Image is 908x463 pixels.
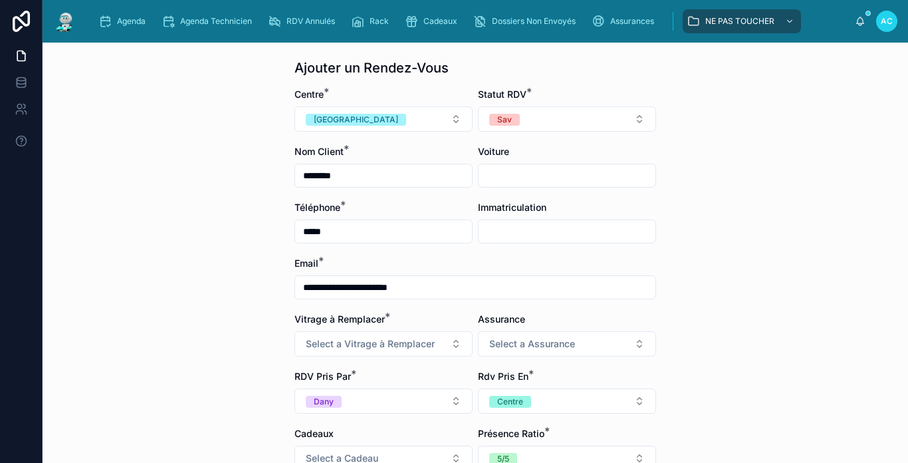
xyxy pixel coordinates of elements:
[294,371,351,382] span: RDV Pris Par
[497,114,512,126] div: Sav
[423,16,457,27] span: Cadeaux
[314,114,398,126] div: [GEOGRAPHIC_DATA]
[489,337,575,351] span: Select a Assurance
[370,16,389,27] span: Rack
[401,9,467,33] a: Cadeaux
[94,9,155,33] a: Agenda
[478,428,544,439] span: Présence Ratio
[294,313,385,325] span: Vitrage à Remplacer
[158,9,261,33] a: Agenda Technicien
[294,388,473,414] button: Select Button
[294,146,344,157] span: Nom Client
[294,59,449,77] h1: Ajouter un Rendez-Vous
[180,16,252,27] span: Agenda Technicien
[478,388,656,414] button: Select Button
[478,88,526,100] span: Statut RDV
[492,16,576,27] span: Dossiers Non Envoyés
[588,9,663,33] a: Assurances
[478,371,528,382] span: Rdv Pris En
[294,331,473,357] button: Select Button
[314,396,334,408] div: Dany
[610,16,654,27] span: Assurances
[294,428,334,439] span: Cadeaux
[117,16,146,27] span: Agenda
[294,257,318,269] span: Email
[469,9,585,33] a: Dossiers Non Envoyés
[294,202,340,213] span: Téléphone
[683,9,801,33] a: NE PAS TOUCHER
[88,7,855,36] div: scrollable content
[705,16,774,27] span: NE PAS TOUCHER
[478,313,525,325] span: Assurance
[478,331,656,357] button: Select Button
[478,106,656,132] button: Select Button
[294,106,473,132] button: Select Button
[306,337,435,351] span: Select a Vitrage à Remplacer
[264,9,344,33] a: RDV Annulés
[53,11,77,32] img: App logo
[478,146,509,157] span: Voiture
[478,202,546,213] span: Immatriculation
[286,16,335,27] span: RDV Annulés
[497,396,523,408] div: Centre
[294,88,324,100] span: Centre
[881,16,893,27] span: AC
[347,9,398,33] a: Rack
